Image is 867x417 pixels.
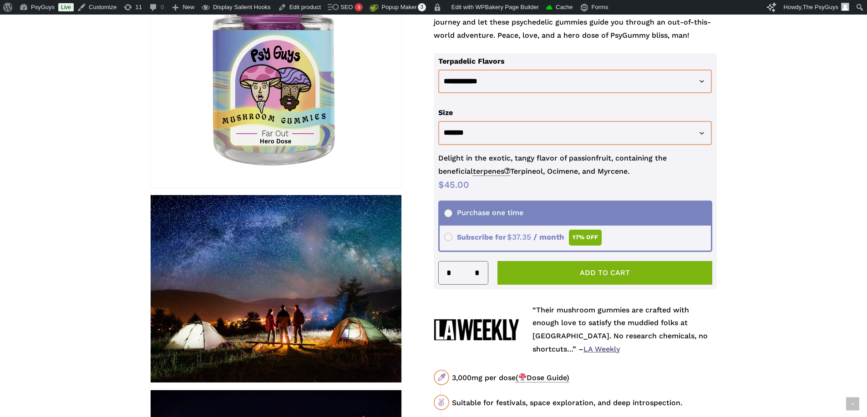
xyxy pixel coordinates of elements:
div: 9 [355,3,363,11]
span: Subscribe for [444,233,602,241]
span: 37.35 [507,232,531,241]
label: Size [438,108,453,117]
bdi: 45.00 [438,179,469,190]
img: 🍄 [519,373,526,381]
label: Terpadelic Flavors [438,57,505,65]
input: Product quantity [454,261,472,284]
div: Suitable for festivals, space exploration, and deep introspection. [452,397,717,408]
span: $ [438,179,444,190]
img: La Weekly Logo [434,319,519,341]
button: Add to cart [497,261,713,285]
p: “Their mushroom gummies are crafted with enough love to satisfy the muddied folks at [GEOGRAPHIC_... [532,304,717,356]
a: LA Weekly [583,345,620,353]
span: 3 [418,3,426,11]
a: Live [58,3,74,11]
span: ( Dose Guide) [516,373,569,382]
p: Delight in the exotic, tangy flavor of passionfruit, containing the beneficial Terpineol, Ocimene... [438,152,713,178]
a: Back to top [846,397,859,411]
div: 3,000mg per dose [452,372,717,383]
span: The PsyGuys [803,4,838,10]
span: Purchase one time [444,208,523,217]
img: Avatar photo [841,3,849,11]
span: terpenes [473,167,510,176]
span: / month [533,232,564,241]
span: $ [507,232,512,241]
